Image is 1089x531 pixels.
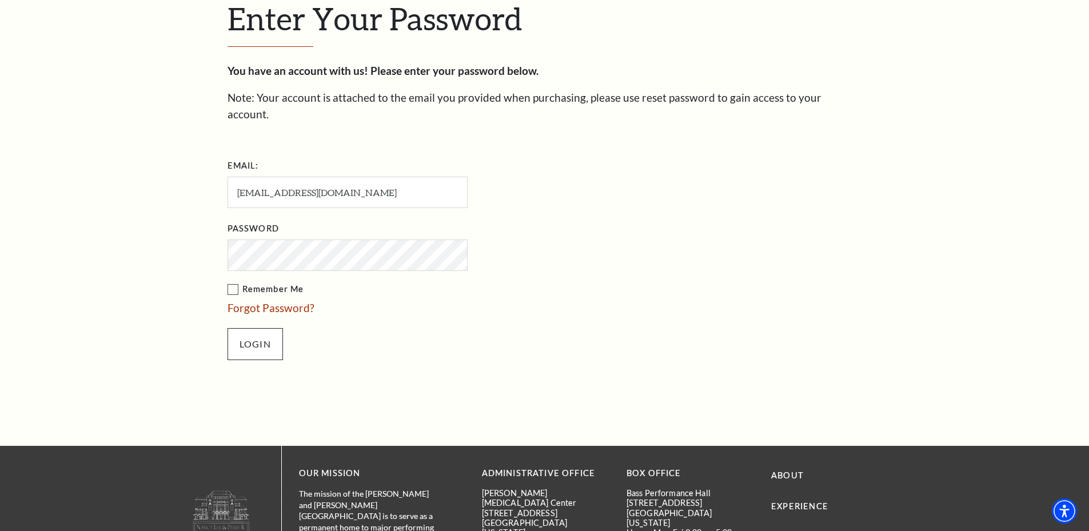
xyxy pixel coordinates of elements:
[228,64,368,77] strong: You have an account with us!
[370,64,538,77] strong: Please enter your password below.
[482,508,609,518] p: [STREET_ADDRESS]
[299,466,442,481] p: OUR MISSION
[228,159,259,173] label: Email:
[228,90,862,122] p: Note: Your account is attached to the email you provided when purchasing, please use reset passwo...
[627,498,754,508] p: [STREET_ADDRESS]
[228,328,283,360] input: Submit button
[228,282,582,297] label: Remember Me
[482,488,609,508] p: [PERSON_NAME][MEDICAL_DATA] Center
[228,177,468,208] input: Required
[627,466,754,481] p: BOX OFFICE
[627,488,754,498] p: Bass Performance Hall
[771,470,804,480] a: About
[771,501,828,511] a: Experience
[228,222,279,236] label: Password
[482,466,609,481] p: Administrative Office
[228,301,314,314] a: Forgot Password?
[1052,498,1077,524] div: Accessibility Menu
[627,508,754,528] p: [GEOGRAPHIC_DATA][US_STATE]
